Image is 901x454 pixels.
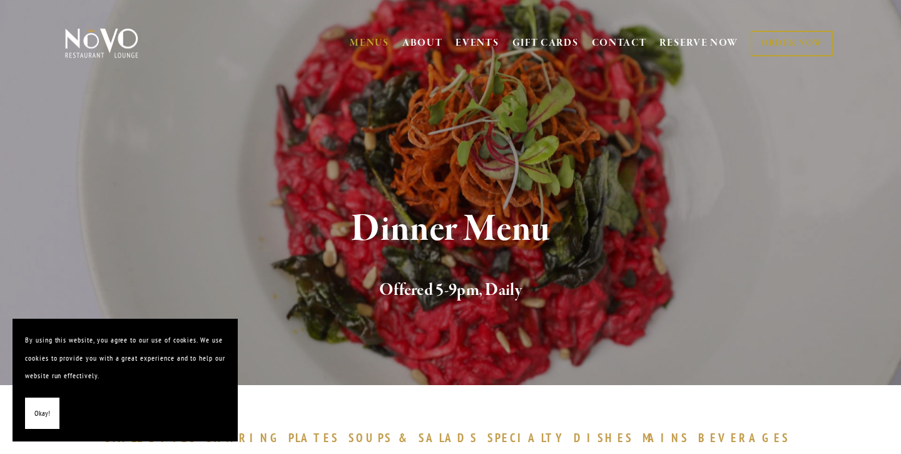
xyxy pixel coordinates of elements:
h1: Dinner Menu [86,209,815,250]
a: SMALLBITES [105,430,203,445]
a: ORDER NOW [751,31,833,56]
a: GIFT CARDS [512,31,579,55]
span: & [399,430,412,445]
span: SMALL [105,430,143,445]
a: SOUPS&SALADS [349,430,484,445]
img: Novo Restaurant &amp; Lounge [63,28,141,59]
a: ABOUT [402,37,443,49]
a: SHARINGPLATES [206,430,345,445]
span: BITES [149,430,197,445]
a: RESERVE NOW [659,31,738,55]
span: SPECIALTY [487,430,568,445]
span: BEVERAGES [698,430,790,445]
a: CONTACT [592,31,647,55]
span: PLATES [288,430,339,445]
h2: Offered 5-9pm, Daily [86,277,815,304]
a: MAINS [643,430,696,445]
a: MENUS [350,37,389,49]
span: Okay! [34,405,50,423]
button: Okay! [25,398,59,430]
a: EVENTS [456,37,499,49]
section: Cookie banner [13,319,238,441]
span: SHARING [206,430,283,445]
span: SALADS [419,430,479,445]
span: DISHES [574,430,633,445]
span: SOUPS [349,430,392,445]
a: SPECIALTYDISHES [487,430,639,445]
a: BEVERAGES [698,430,796,445]
p: By using this website, you agree to our use of cookies. We use cookies to provide you with a grea... [25,331,225,385]
span: MAINS [643,430,690,445]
